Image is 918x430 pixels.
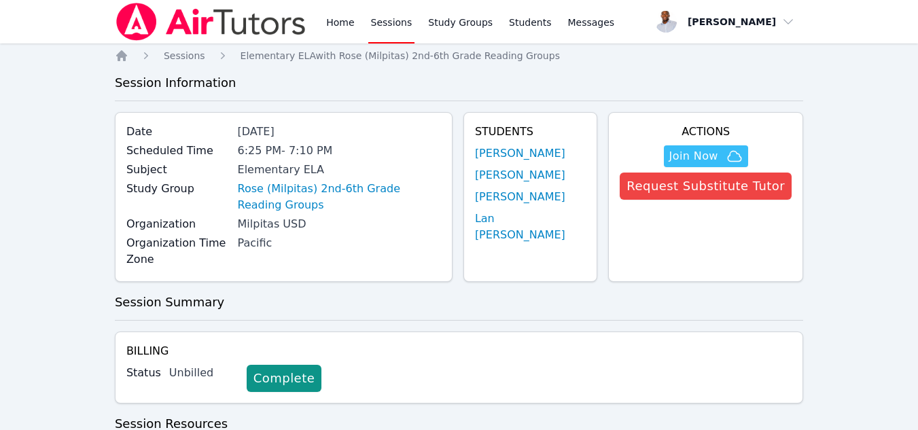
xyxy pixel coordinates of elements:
span: Join Now [669,148,718,164]
a: [PERSON_NAME] [475,189,565,205]
h3: Session Summary [115,293,803,312]
div: Pacific [238,235,441,251]
div: Milpitas USD [238,216,441,232]
div: [DATE] [238,124,441,140]
label: Scheduled Time [126,143,230,159]
label: Organization Time Zone [126,235,230,268]
label: Status [126,365,161,381]
h4: Actions [620,124,792,140]
a: [PERSON_NAME] [475,145,565,162]
nav: Breadcrumb [115,49,803,62]
a: Sessions [164,49,205,62]
h4: Billing [126,343,792,359]
div: Unbilled [169,365,236,381]
a: Complete [247,365,321,392]
a: Rose (Milpitas) 2nd-6th Grade Reading Groups [238,181,441,213]
span: Elementary ELA with Rose (Milpitas) 2nd-6th Grade Reading Groups [241,50,560,61]
a: Elementary ELAwith Rose (Milpitas) 2nd-6th Grade Reading Groups [241,49,560,62]
label: Subject [126,162,230,178]
h3: Session Information [115,73,803,92]
span: Sessions [164,50,205,61]
h4: Students [475,124,586,140]
button: Join Now [664,145,748,167]
label: Study Group [126,181,230,197]
a: Lan [PERSON_NAME] [475,211,586,243]
span: Messages [568,16,615,29]
button: Request Substitute Tutor [620,173,792,200]
a: [PERSON_NAME] [475,167,565,183]
label: Organization [126,216,230,232]
img: Air Tutors [115,3,307,41]
div: Elementary ELA [238,162,441,178]
div: 6:25 PM - 7:10 PM [238,143,441,159]
label: Date [126,124,230,140]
